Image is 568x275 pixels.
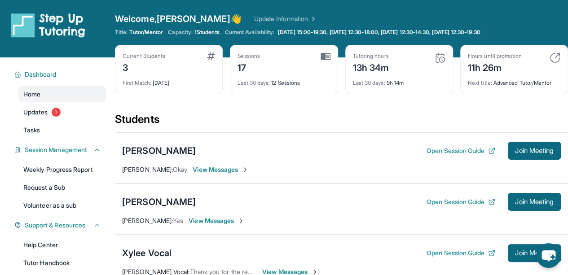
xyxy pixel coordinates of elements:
img: card [550,52,560,63]
span: View Messages [193,165,249,174]
button: Join Meeting [508,244,561,262]
span: Updates [23,108,48,117]
div: 9h 14m [353,74,445,87]
span: Title: [115,29,128,36]
button: Dashboard [21,70,101,79]
span: Next title : [468,79,492,86]
div: [PERSON_NAME] [122,196,196,208]
span: Dashboard [25,70,57,79]
a: Volunteer as a sub [18,197,106,214]
span: First Match : [123,79,151,86]
span: Welcome, [PERSON_NAME] 👋 [115,13,242,25]
a: Tutor Handbook [18,255,106,271]
a: Tasks [18,122,106,138]
span: Join Meeting [515,250,554,256]
span: Okay [173,166,187,173]
a: Help Center [18,237,106,253]
span: [PERSON_NAME] : [122,166,173,173]
div: [PERSON_NAME] [122,144,196,157]
span: Join Meeting [515,148,554,153]
button: Open Session Guide [427,197,495,206]
button: Open Session Guide [427,146,495,155]
img: card [207,52,215,60]
img: card [321,52,330,61]
button: Session Management [21,145,101,154]
img: logo [11,13,85,38]
span: Last 30 days : [238,79,270,86]
span: 1 Students [194,29,220,36]
span: Last 30 days : [353,79,385,86]
div: 3 [123,60,165,74]
div: Tutoring hours [353,52,389,60]
a: Update Information [254,14,317,23]
span: Support & Resources [25,221,85,230]
img: Chevron-Right [238,217,245,224]
div: Advanced Tutor/Mentor [468,74,560,87]
a: Request a Sub [18,179,106,196]
div: 13h 34m [353,60,389,74]
span: Tasks [23,126,40,135]
img: Chevron Right [308,14,317,23]
div: 17 [238,60,260,74]
div: Hours until promotion [468,52,522,60]
span: Tutor/Mentor [129,29,163,36]
div: 12 Sessions [238,74,330,87]
span: Session Management [25,145,87,154]
div: Sessions [238,52,260,60]
span: [DATE] 15:00-19:30, [DATE] 12:30-18:00, [DATE] 12:30-14:30, [DATE] 12:30-19:30 [278,29,480,36]
button: chat-button [536,243,561,268]
span: View Messages [189,216,245,225]
span: [PERSON_NAME] : [122,217,173,224]
a: Weekly Progress Report [18,162,106,178]
div: 11h 26m [468,60,522,74]
a: Updates1 [18,104,106,120]
div: [DATE] [123,74,215,87]
button: Open Session Guide [427,249,495,258]
span: Home [23,90,40,99]
button: Join Meeting [508,193,561,211]
img: card [435,52,445,63]
span: Current Availability: [225,29,274,36]
span: Yes [173,217,183,224]
span: Capacity: [168,29,193,36]
button: Support & Resources [21,221,101,230]
span: Join Meeting [515,199,554,205]
a: [DATE] 15:00-19:30, [DATE] 12:30-18:00, [DATE] 12:30-14:30, [DATE] 12:30-19:30 [276,29,482,36]
div: Students [115,112,568,132]
button: Join Meeting [508,142,561,160]
span: 1 [52,108,61,117]
img: Chevron-Right [242,166,249,173]
div: Current Students [123,52,165,60]
div: Xylee Vocal [122,247,172,259]
a: Home [18,86,106,102]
